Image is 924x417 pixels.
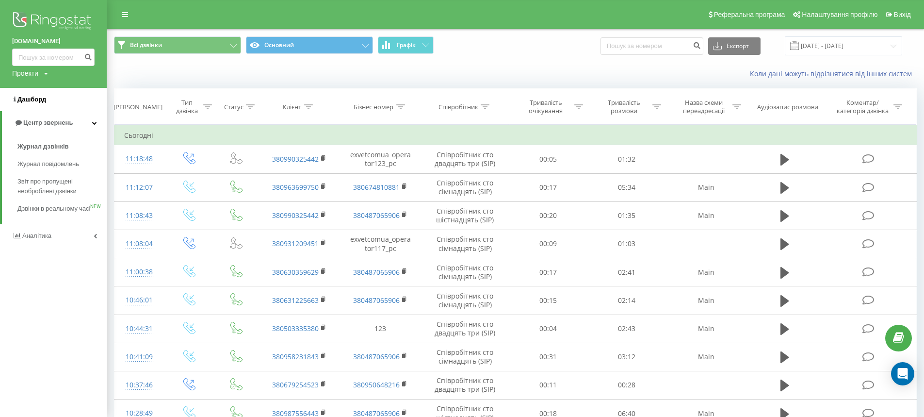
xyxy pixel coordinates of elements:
[587,315,665,343] td: 02:43
[509,145,587,173] td: 00:05
[17,155,107,173] a: Журнал повідомлень
[378,36,434,54] button: Графік
[509,286,587,315] td: 00:15
[353,380,400,389] a: 380950648216
[598,99,650,115] div: Тривалість розмови
[272,183,319,192] a: 380963699750
[834,99,891,115] div: Коментар/категорія дзвінка
[665,258,747,286] td: Main
[587,258,665,286] td: 02:41
[421,258,509,286] td: Співробітник сто сімнадцять (SIP)
[12,36,95,46] a: [DOMAIN_NAME]
[17,177,102,196] span: Звіт про пропущені необроблені дзвінки
[272,211,319,220] a: 380990325442
[520,99,572,115] div: Тривалість очікування
[124,178,155,197] div: 11:12:07
[12,68,38,78] div: Проекти
[891,362,914,385] div: Open Intercom Messenger
[894,11,911,18] span: Вихід
[173,99,201,115] div: Тип дзвінка
[246,36,373,54] button: Основний
[12,10,95,34] img: Ringostat logo
[665,315,747,343] td: Main
[587,145,665,173] td: 01:32
[272,380,319,389] a: 380679254523
[124,348,155,367] div: 10:41:09
[113,103,162,111] div: [PERSON_NAME]
[283,103,302,111] div: Клієнт
[421,315,509,343] td: Співробітник сто двадцять три (SIP)
[124,263,155,282] div: 11:00:38
[438,103,478,111] div: Співробітник
[17,204,90,214] span: Дзвінки в реальному часі
[587,173,665,201] td: 05:34
[509,371,587,399] td: 00:11
[397,42,416,49] span: Графік
[22,232,51,239] span: Аналiтика
[665,201,747,230] td: Main
[353,211,400,220] a: 380487065906
[421,145,509,173] td: Співробітник сто двадцять три (SIP)
[23,119,73,126] span: Центр звернень
[421,343,509,371] td: Співробітник сто сімнадцять (SIP)
[124,206,155,225] div: 11:08:43
[353,296,400,305] a: 380487065906
[354,103,394,111] div: Бізнес номер
[421,286,509,315] td: Співробітник сто сімнадцять (SIP)
[17,138,107,155] a: Журнал дзвінків
[2,111,107,134] a: Центр звернень
[665,173,747,201] td: Main
[353,267,400,277] a: 380487065906
[272,267,319,277] a: 380630359629
[509,315,587,343] td: 00:04
[757,103,818,111] div: Аудіозапис розмови
[272,296,319,305] a: 380631225663
[665,286,747,315] td: Main
[17,159,79,169] span: Журнал повідомлень
[421,371,509,399] td: Співробітник сто двадцять три (SIP)
[802,11,877,18] span: Налаштування профілю
[224,103,243,111] div: Статус
[714,11,785,18] span: Реферальна програма
[750,69,917,78] a: Коли дані можуть відрізнятися вiд інших систем
[124,234,155,253] div: 11:08:04
[509,343,587,371] td: 00:31
[340,315,421,343] td: 123
[17,200,107,217] a: Дзвінки в реальному часіNEW
[587,230,665,258] td: 01:03
[509,201,587,230] td: 00:20
[678,99,730,115] div: Назва схеми переадресації
[130,41,162,49] span: Всі дзвінки
[421,173,509,201] td: Співробітник сто сімнадцять (SIP)
[509,230,587,258] td: 00:09
[340,230,421,258] td: exvetcomua_operator117_pc
[587,343,665,371] td: 03:12
[665,343,747,371] td: Main
[124,319,155,338] div: 10:44:31
[587,371,665,399] td: 00:28
[17,142,69,151] span: Журнал дзвінків
[600,37,703,55] input: Пошук за номером
[340,145,421,173] td: exvetcomua_operator123_pc
[124,150,155,168] div: 11:18:48
[509,258,587,286] td: 00:17
[272,154,319,164] a: 380990325442
[272,324,319,333] a: 380503335380
[17,173,107,200] a: Звіт про пропущені необроблені дзвінки
[272,239,319,248] a: 380931209451
[353,183,400,192] a: 380674810881
[587,201,665,230] td: 01:35
[353,352,400,361] a: 380487065906
[587,286,665,315] td: 02:14
[272,352,319,361] a: 380958231843
[708,37,761,55] button: Експорт
[114,126,917,145] td: Сьогодні
[124,291,155,310] div: 10:46:01
[12,49,95,66] input: Пошук за номером
[509,173,587,201] td: 00:17
[421,201,509,230] td: Співробітник сто шістнадцять (SIP)
[17,96,46,103] span: Дашборд
[421,230,509,258] td: Співробітник сто сімнадцять (SIP)
[124,376,155,395] div: 10:37:46
[114,36,241,54] button: Всі дзвінки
